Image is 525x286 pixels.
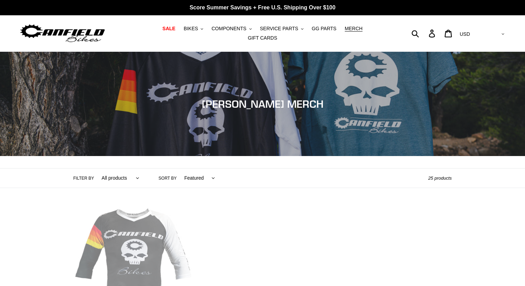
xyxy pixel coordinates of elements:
[73,175,94,181] label: Filter by
[341,24,366,33] a: MERCH
[184,26,198,32] span: BIKES
[202,98,324,110] span: [PERSON_NAME] MERCH
[308,24,340,33] a: GG PARTS
[208,24,255,33] button: COMPONENTS
[260,26,298,32] span: SERVICE PARTS
[211,26,246,32] span: COMPONENTS
[159,175,177,181] label: Sort by
[415,26,433,41] input: Search
[162,26,175,32] span: SALE
[19,23,106,44] img: Canfield Bikes
[180,24,207,33] button: BIKES
[248,35,277,41] span: GIFT CARDS
[244,33,281,43] a: GIFT CARDS
[345,26,362,32] span: MERCH
[256,24,307,33] button: SERVICE PARTS
[428,175,452,181] span: 25 products
[312,26,336,32] span: GG PARTS
[159,24,179,33] a: SALE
